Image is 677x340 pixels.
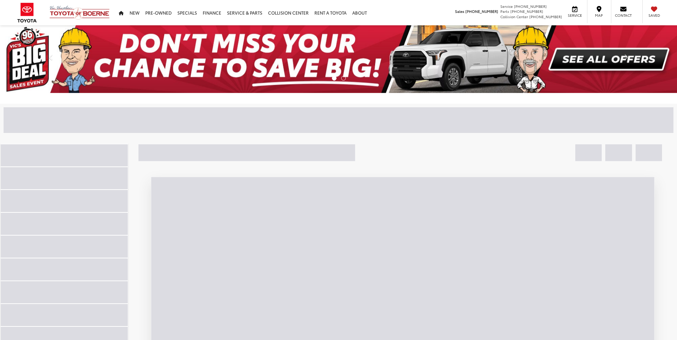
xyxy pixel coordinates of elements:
[500,14,528,19] span: Collision Center
[465,9,498,14] span: [PHONE_NUMBER]
[514,4,547,9] span: [PHONE_NUMBER]
[529,14,562,19] span: [PHONE_NUMBER]
[49,5,110,20] img: Vic Vaughan Toyota of Boerne
[455,9,464,14] span: Sales
[646,13,662,18] span: Saved
[567,13,583,18] span: Service
[500,4,513,9] span: Service
[500,9,509,14] span: Parts
[615,13,632,18] span: Contact
[510,9,543,14] span: [PHONE_NUMBER]
[591,13,607,18] span: Map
